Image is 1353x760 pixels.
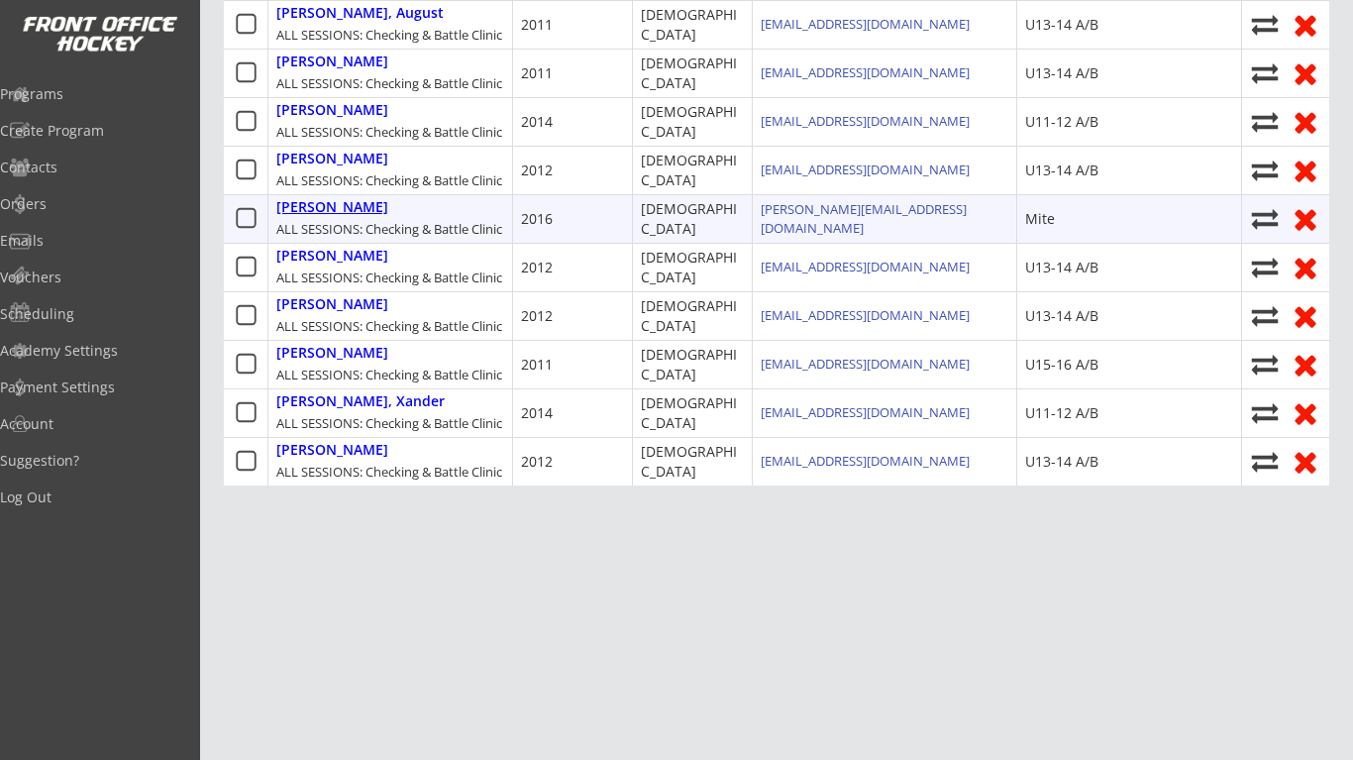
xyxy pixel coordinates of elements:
div: 2012 [521,258,553,277]
div: U13-14 A/B [1025,161,1098,180]
div: [DEMOGRAPHIC_DATA] [641,248,744,286]
div: U15-16 A/B [1025,355,1098,375]
div: 2016 [521,209,553,229]
div: U11-12 A/B [1025,403,1098,423]
button: Remove from roster (no refund) [1290,446,1321,477]
div: ALL SESSIONS: Checking & Battle Clinic [276,366,502,383]
button: Remove from roster (no refund) [1290,397,1321,428]
div: ALL SESSIONS: Checking & Battle Clinic [276,414,502,432]
a: [EMAIL_ADDRESS][DOMAIN_NAME] [761,258,970,275]
img: FOH%20White%20Logo%20Transparent.png [22,16,178,53]
div: [DEMOGRAPHIC_DATA] [641,151,744,189]
div: U13-14 A/B [1025,258,1098,277]
button: Remove from roster (no refund) [1290,349,1321,380]
div: U11-12 A/B [1025,112,1098,132]
div: 2011 [521,15,553,35]
div: U13-14 A/B [1025,63,1098,83]
div: ALL SESSIONS: Checking & Battle Clinic [276,123,502,141]
div: 2012 [521,161,553,180]
div: [DEMOGRAPHIC_DATA] [641,393,744,432]
button: Remove from roster (no refund) [1290,106,1321,137]
button: Remove from roster (no refund) [1290,57,1321,88]
div: ALL SESSIONS: Checking & Battle Clinic [276,74,502,92]
div: [PERSON_NAME] [276,151,388,167]
div: U13-14 A/B [1025,306,1098,326]
div: [DEMOGRAPHIC_DATA] [641,442,744,481]
div: [DEMOGRAPHIC_DATA] [641,102,744,141]
button: Move player [1250,351,1280,378]
div: [PERSON_NAME] [276,345,388,362]
div: ALL SESSIONS: Checking & Battle Clinic [276,463,502,481]
div: ALL SESSIONS: Checking & Battle Clinic [276,171,502,189]
div: [PERSON_NAME] [276,199,388,216]
button: Move player [1250,11,1280,38]
button: Move player [1250,448,1280,475]
div: [PERSON_NAME] [276,296,388,313]
button: Remove from roster (no refund) [1290,155,1321,185]
button: Remove from roster (no refund) [1290,203,1321,234]
div: ALL SESSIONS: Checking & Battle Clinic [276,26,502,44]
a: [EMAIL_ADDRESS][DOMAIN_NAME] [761,63,970,81]
button: Remove from roster (no refund) [1290,252,1321,282]
button: Remove from roster (no refund) [1290,9,1321,40]
button: Move player [1250,157,1280,183]
button: Move player [1250,399,1280,426]
div: [DEMOGRAPHIC_DATA] [641,345,744,383]
div: [PERSON_NAME] [276,102,388,119]
div: [PERSON_NAME] [276,248,388,265]
a: [EMAIL_ADDRESS][DOMAIN_NAME] [761,306,970,324]
div: ALL SESSIONS: Checking & Battle Clinic [276,269,502,286]
div: 2012 [521,452,553,472]
div: 2014 [521,403,553,423]
a: [EMAIL_ADDRESS][DOMAIN_NAME] [761,355,970,373]
div: ALL SESSIONS: Checking & Battle Clinic [276,317,502,335]
button: Remove from roster (no refund) [1290,300,1321,331]
div: 2011 [521,63,553,83]
div: [PERSON_NAME], Xander [276,393,445,410]
button: Move player [1250,205,1280,232]
div: [PERSON_NAME] [276,442,388,459]
a: [EMAIL_ADDRESS][DOMAIN_NAME] [761,403,970,421]
button: Move player [1250,108,1280,135]
div: [DEMOGRAPHIC_DATA] [641,54,744,92]
div: ALL SESSIONS: Checking & Battle Clinic [276,220,502,238]
a: [PERSON_NAME][EMAIL_ADDRESS][DOMAIN_NAME] [761,200,967,236]
button: Move player [1250,302,1280,329]
button: Move player [1250,59,1280,86]
div: [PERSON_NAME], August [276,5,444,22]
div: [DEMOGRAPHIC_DATA] [641,296,744,335]
a: [EMAIL_ADDRESS][DOMAIN_NAME] [761,112,970,130]
div: [DEMOGRAPHIC_DATA] [641,5,744,44]
div: [DEMOGRAPHIC_DATA] [641,199,744,238]
div: 2012 [521,306,553,326]
div: [PERSON_NAME] [276,54,388,70]
a: [EMAIL_ADDRESS][DOMAIN_NAME] [761,452,970,470]
div: U13-14 A/B [1025,452,1098,472]
div: Mite [1025,209,1055,229]
a: [EMAIL_ADDRESS][DOMAIN_NAME] [761,161,970,178]
a: [EMAIL_ADDRESS][DOMAIN_NAME] [761,15,970,33]
div: 2011 [521,355,553,375]
button: Move player [1250,254,1280,280]
div: 2014 [521,112,553,132]
div: U13-14 A/B [1025,15,1098,35]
